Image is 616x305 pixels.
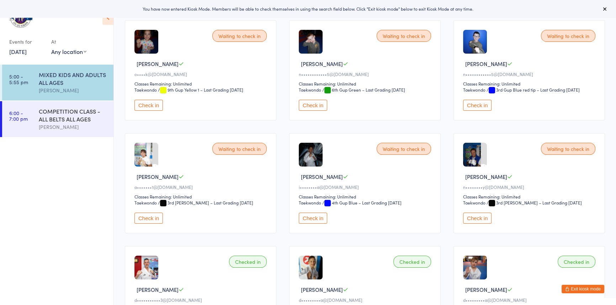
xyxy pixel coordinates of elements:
[134,194,269,200] div: Classes Remaining: Unlimited
[51,48,86,55] div: Any location
[134,87,157,93] div: Taekwondo
[9,110,28,121] time: 6:00 - 7:00 pm
[463,71,598,77] div: n••••••••••••5@[DOMAIN_NAME]
[299,184,433,190] div: i••••••••a@[DOMAIN_NAME]
[11,6,605,12] div: You have now entered Kiosk Mode. Members will be able to check themselves in using the search fie...
[393,256,431,268] div: Checked in
[299,256,323,279] img: image1622259551.png
[134,71,269,77] div: o••••k@[DOMAIN_NAME]
[9,73,28,85] time: 5:00 - 5:55 pm
[558,256,595,268] div: Checked in
[158,87,243,93] span: / 9th Gup Yellow 1 – Last Grading [DATE]
[134,143,152,167] img: image1490179610.png
[377,30,431,42] div: Waiting to check in
[299,297,433,303] div: d•••••••••a@[DOMAIN_NAME]
[541,143,595,155] div: Waiting to check in
[301,60,343,67] span: [PERSON_NAME]
[562,285,604,293] button: Exit kiosk mode
[463,213,492,224] button: Check in
[299,87,321,93] div: Taekwondo
[465,173,507,180] span: [PERSON_NAME]
[322,200,402,206] span: / 4th Gup Blue – Last Grading [DATE]
[463,194,598,200] div: Classes Remaining: Unlimited
[463,81,598,87] div: Classes Remaining: Unlimited
[212,30,267,42] div: Waiting to check in
[134,200,157,206] div: Taekwondo
[158,200,253,206] span: / 3rd [PERSON_NAME] – Last Grading [DATE]
[39,107,107,123] div: COMPETITION CLASS - ALL BELTS ALL AGES
[301,286,343,293] span: [PERSON_NAME]
[39,86,107,94] div: [PERSON_NAME]
[2,101,113,137] a: 6:00 -7:00 pmCOMPETITION CLASS - ALL BELTS ALL AGES[PERSON_NAME]
[299,30,323,54] img: image1635327187.png
[463,30,487,54] img: image1635327206.png
[229,256,267,268] div: Checked in
[9,36,44,48] div: Events for
[299,194,433,200] div: Classes Remaining: Unlimited
[299,200,321,206] div: Taekwondo
[463,200,485,206] div: Taekwondo
[463,256,487,279] img: image1644396945.png
[299,100,327,111] button: Check in
[137,286,179,293] span: [PERSON_NAME]
[134,213,163,224] button: Check in
[463,184,598,190] div: n••••••••y@[DOMAIN_NAME]
[51,36,86,48] div: At
[463,100,492,111] button: Check in
[299,71,433,77] div: n••••••••••••5@[DOMAIN_NAME]
[301,173,343,180] span: [PERSON_NAME]
[299,213,327,224] button: Check in
[463,143,481,167] img: image1490179477.png
[487,200,582,206] span: / 3rd [PERSON_NAME] – Last Grading [DATE]
[134,81,269,87] div: Classes Remaining: Unlimited
[137,60,179,67] span: [PERSON_NAME]
[137,173,179,180] span: [PERSON_NAME]
[377,143,431,155] div: Waiting to check in
[465,286,507,293] span: [PERSON_NAME]
[39,123,107,131] div: [PERSON_NAME]
[39,71,107,86] div: MIXED KIDS AND ADULTS ALL AGES
[463,87,485,93] div: Taekwondo
[134,297,269,303] div: d•••••••••••3@[DOMAIN_NAME]
[322,87,405,93] span: / 6th Gup Green – Last Grading [DATE]
[134,100,163,111] button: Check in
[134,30,158,54] img: image1729764133.png
[9,48,27,55] a: [DATE]
[465,60,507,67] span: [PERSON_NAME]
[541,30,595,42] div: Waiting to check in
[299,143,323,167] img: image1676372292.png
[2,65,113,100] a: 5:00 -5:55 pmMIXED KIDS AND ADULTS ALL AGES[PERSON_NAME]
[299,81,433,87] div: Classes Remaining: Unlimited
[212,143,267,155] div: Waiting to check in
[134,184,269,190] div: a•••••••1@[DOMAIN_NAME]
[134,256,158,279] img: image1626341671.png
[487,87,580,93] span: / 3rd Gup Blue red tip – Last Grading [DATE]
[463,297,598,303] div: d•••••••••a@[DOMAIN_NAME]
